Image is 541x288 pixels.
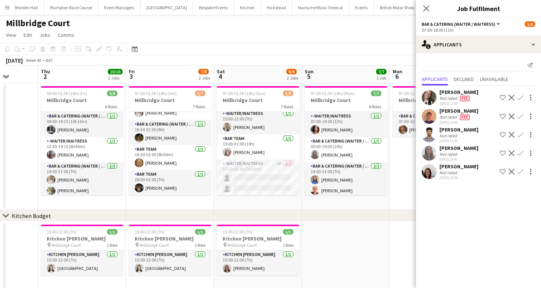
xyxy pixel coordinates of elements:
[6,32,16,38] span: View
[311,91,354,96] span: 07:00-01:00 (18h) (Mon)
[305,86,387,195] app-job-card: 07:00-01:00 (18h) (Mon)7/7Millbridge Court6 Roles-Waiter/Waitress1/107:00-19:00 (12h)[PERSON_NAME...
[305,97,387,103] h3: Millbridge Court
[129,86,211,195] app-job-card: 07:00-01:00 (18h) (Sat)6/7Millbridge Court7 Roles[PERSON_NAME]-Waiter/Waitress1/114:00-22:00 (8h)...
[9,0,44,15] button: Morden Hall
[47,91,87,96] span: 09:00-01:00 (16h) (Fri)
[217,250,299,275] app-card-role: Kitchen [PERSON_NAME]1/115:00-22:00 (7h)[PERSON_NAME]
[217,109,299,134] app-card-role: -Waiter/Waitress1/115:00-22:00 (7h)[PERSON_NAME]
[374,0,421,15] button: British Motor Show
[58,32,74,38] span: Comms
[41,112,123,137] app-card-role: Bar & Catering (Waiter / waitress)1/109:00-19:15 (10h15m)[PERSON_NAME]
[44,0,98,15] button: Plumpton Race Course
[439,95,459,101] div: Not rated
[525,21,535,27] span: 5/8
[439,126,478,133] div: [PERSON_NAME]
[217,68,225,75] span: Sat
[305,68,314,75] span: Sun
[439,114,459,120] div: Not rated
[107,242,117,248] span: 1 Role
[217,86,299,195] app-job-card: 07:00-01:00 (18h) (Sun)5/8Millbridge Court7 Roles-Waiter/Waitress1/113:00-21:30 (8h30m)[PERSON_NA...
[439,151,459,157] div: Not rated
[98,0,141,15] button: Event Managers
[129,97,211,103] h3: Millbridge Court
[376,75,386,81] div: 1 Job
[129,68,135,75] span: Fri
[393,112,475,137] app-card-role: Bar & Catering (Waiter / waitress)1/107:00-12:00 (5h)[PERSON_NAME]
[454,77,474,82] span: Declined
[129,170,211,195] app-card-role: Bar Team1/118:00-01:00 (7h)[PERSON_NAME]
[393,97,475,103] h3: Millbridge Court
[439,101,478,106] div: [DATE] 17:00
[40,72,50,81] span: 2
[460,115,470,120] span: Fee
[234,0,261,15] button: Kitchen
[439,157,478,162] div: [DATE] 15:42
[422,77,448,82] span: Applicants
[223,91,266,96] span: 07:00-01:00 (18h) (Sun)
[217,134,299,159] app-card-role: Bar Team1/115:00-01:00 (10h)[PERSON_NAME]
[105,104,117,109] span: 6 Roles
[283,91,293,96] span: 5/8
[129,145,211,170] app-card-role: Bar Team1/116:30-01:00 (8h30m)[PERSON_NAME]
[41,97,123,103] h3: Millbridge Court
[128,72,135,81] span: 3
[283,242,293,248] span: 1 Role
[193,0,234,15] button: Bespoke Events
[21,30,35,40] a: Edit
[6,57,23,64] div: [DATE]
[193,104,205,109] span: 7 Roles
[281,104,293,109] span: 7 Roles
[129,235,211,242] h3: Kitchen [PERSON_NAME]
[393,68,402,75] span: Mon
[305,137,387,162] app-card-role: Bar & Catering (Waiter / waitress)1/109:00-19:00 (10h)[PERSON_NAME]
[439,170,459,175] div: Not rated
[47,229,77,235] span: 15:00-22:00 (7h)
[261,0,292,15] button: Hickstead
[439,138,478,143] div: [DATE] 15:59
[3,30,19,40] a: View
[24,32,32,38] span: Edit
[416,36,541,53] div: Applicants
[393,86,475,137] div: 07:00-12:00 (5h)1/1Millbridge Court1 RoleBar & Catering (Waiter / waitress)1/107:00-12:00 (5h)[PE...
[399,91,428,96] span: 07:00-12:00 (5h)
[422,21,495,27] span: Bar & Catering (Waiter / waitress)
[422,21,501,27] button: Bar & Catering (Waiter / waitress)
[439,163,478,170] div: [PERSON_NAME]
[135,229,165,235] span: 15:00-22:00 (7h)
[141,0,193,15] button: [GEOGRAPHIC_DATA]
[6,18,70,29] h1: Millbridge Court
[108,69,123,74] span: 10/10
[287,75,298,81] div: 2 Jobs
[41,225,123,275] app-job-card: 15:00-22:00 (7h)1/1Kitchen [PERSON_NAME] Millbridge Court1 RoleKitchen [PERSON_NAME]1/115:00-22:0...
[217,235,299,242] h3: Kitchen [PERSON_NAME]
[41,162,123,208] app-card-role: Bar & Catering (Waiter / waitress)3/314:00-21:00 (7h)[PERSON_NAME][PERSON_NAME]
[439,133,459,138] div: Not rated
[480,77,508,82] span: Unavailable
[459,114,471,120] div: Crew has different fees then in role
[108,75,122,81] div: 2 Jobs
[39,32,50,38] span: Jobs
[129,250,211,275] app-card-role: Kitchen [PERSON_NAME]1/115:00-22:00 (7h)[GEOGRAPHIC_DATA]
[392,72,402,81] span: 6
[216,72,225,81] span: 4
[439,120,478,125] div: [DATE] 13:45
[304,72,314,81] span: 5
[227,242,257,248] span: Millbridge Court
[52,242,81,248] span: Millbridge Court
[41,86,123,195] div: 09:00-01:00 (16h) (Fri)9/9Millbridge Court6 RolesBar & Catering (Waiter / waitress)1/109:00-19:15...
[217,225,299,275] app-job-card: 15:00-22:00 (7h)1/1Kitchen [PERSON_NAME] Millbridge Court1 RoleKitchen [PERSON_NAME]1/115:00-22:0...
[46,57,53,63] div: BST
[439,89,478,95] div: [PERSON_NAME]
[217,97,299,103] h3: Millbridge Court
[439,175,478,180] div: [DATE] 19:59
[369,104,381,109] span: 6 Roles
[41,137,123,162] app-card-role: -Waiter/Waitress1/112:30-19:15 (6h45m)[PERSON_NAME]
[195,229,205,235] span: 1/1
[195,242,205,248] span: 1 Role
[12,212,51,219] div: Kitchen Budget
